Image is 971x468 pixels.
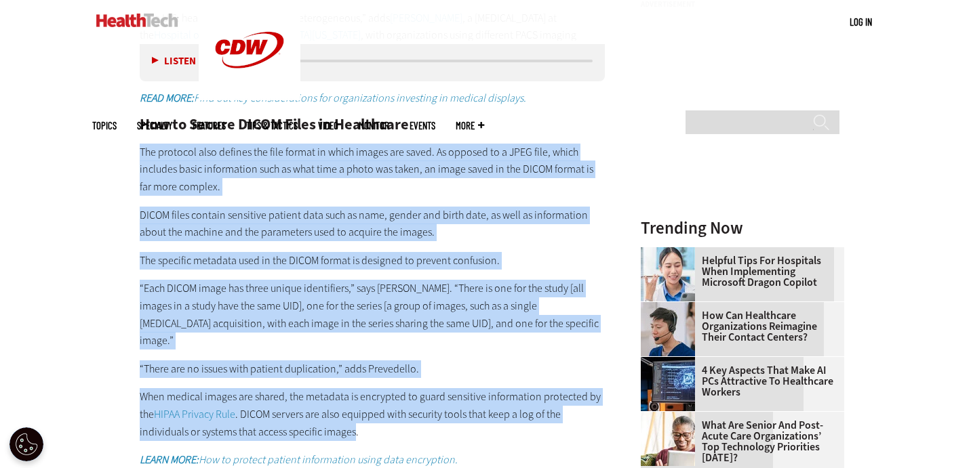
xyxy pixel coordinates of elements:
img: Doctor using phone to dictate to tablet [641,247,695,301]
p: The protocol also defines the file format in which images are saved. As opposed to a JPEG file, w... [140,144,605,196]
img: Home [96,14,178,27]
a: How Can Healthcare Organizations Reimagine Their Contact Centers? [641,310,836,343]
a: HIPAA Privacy Rule [154,407,235,421]
p: When medical images are shared, the metadata is encrypted to guard sensitive information protecte... [140,388,605,440]
a: MonITor [359,121,389,131]
a: Doctor using phone to dictate to tablet [641,247,702,258]
img: Older person using tablet [641,412,695,466]
div: User menu [850,15,872,29]
img: Desktop monitor with brain AI concept [641,357,695,411]
span: Specialty [137,121,172,131]
a: Older person using tablet [641,412,702,423]
h3: Trending Now [641,219,844,236]
a: Video [318,121,338,131]
a: Log in [850,16,872,28]
span: Topics [92,121,117,131]
a: LEARN MORE:How to protect patient information using data encryption. [140,452,458,467]
a: Events [410,121,435,131]
a: CDW [199,89,300,104]
em: How to protect patient information using data encryption. [140,452,458,467]
a: Tips & Tactics [246,121,298,131]
p: “There are no issues with patient duplication,” adds Prevedello. [140,360,605,378]
a: 4 Key Aspects That Make AI PCs Attractive to Healthcare Workers [641,365,836,398]
a: Desktop monitor with brain AI concept [641,357,702,368]
a: What Are Senior and Post-Acute Care Organizations’ Top Technology Priorities [DATE]? [641,420,836,463]
img: Healthcare contact center [641,302,695,356]
a: Features [193,121,226,131]
p: “Each DICOM image has three unique identifiers,” says [PERSON_NAME]. “There is one for the study ... [140,280,605,349]
span: More [456,121,484,131]
p: The specific metadata used in the DICOM format is designed to prevent confusion. [140,252,605,270]
p: DICOM files contain sensitive patient data such as name, gender and birth date, as well as inform... [140,207,605,241]
a: Helpful Tips for Hospitals When Implementing Microsoft Dragon Copilot [641,255,836,288]
button: Open Preferences [9,427,43,461]
div: Cookie Settings [9,427,43,461]
strong: LEARN MORE: [140,452,199,467]
a: Healthcare contact center [641,302,702,313]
